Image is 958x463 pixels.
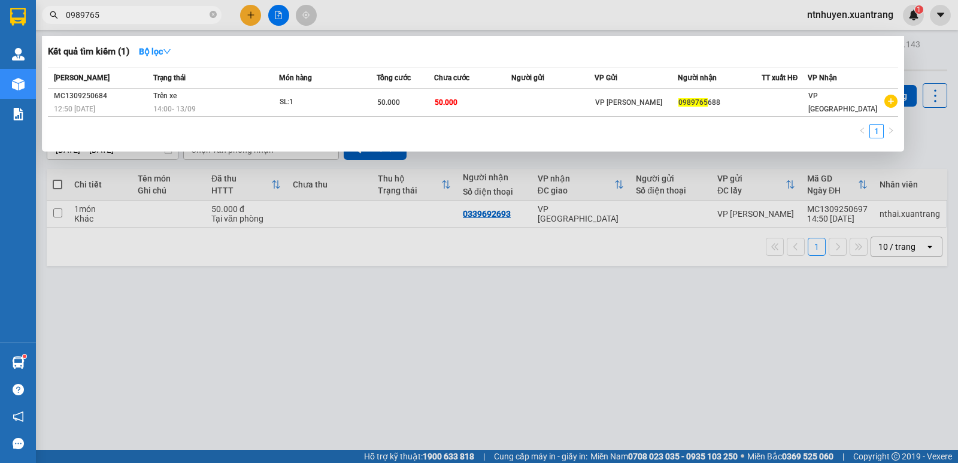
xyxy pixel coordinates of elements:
span: Trên xe [153,92,177,100]
span: VP [GEOGRAPHIC_DATA] [808,92,877,113]
li: 1 [869,124,884,138]
span: VP Nhận [808,74,837,82]
span: 14:00 - 13/09 [153,105,196,113]
a: 1 [870,125,883,138]
sup: 1 [23,355,26,358]
span: 50.000 [435,98,457,107]
button: right [884,124,898,138]
input: Tìm tên, số ĐT hoặc mã đơn [66,8,207,22]
span: Trạng thái [153,74,186,82]
span: close-circle [210,11,217,18]
img: logo-vxr [10,8,26,26]
span: Người nhận [678,74,717,82]
img: warehouse-icon [12,78,25,90]
div: 688 [678,96,760,109]
span: notification [13,411,24,422]
div: SL: 1 [280,96,369,109]
button: Bộ lọcdown [129,42,181,61]
span: close-circle [210,10,217,21]
strong: Bộ lọc [139,47,171,56]
span: VP [PERSON_NAME] [595,98,662,107]
h3: Kết quả tìm kiếm ( 1 ) [48,46,129,58]
span: TT xuất HĐ [762,74,798,82]
span: Chưa cước [434,74,469,82]
span: search [50,11,58,19]
span: 12:50 [DATE] [54,105,95,113]
li: Previous Page [855,124,869,138]
span: Tổng cước [377,74,411,82]
span: VP Gửi [595,74,617,82]
div: MC1309250684 [54,90,150,102]
button: left [855,124,869,138]
img: warehouse-icon [12,48,25,60]
span: right [887,127,895,134]
span: left [859,127,866,134]
img: warehouse-icon [12,356,25,369]
span: 0989765 [678,98,708,107]
span: Món hàng [279,74,312,82]
span: Người gửi [511,74,544,82]
span: [PERSON_NAME] [54,74,110,82]
img: solution-icon [12,108,25,120]
span: message [13,438,24,449]
li: Next Page [884,124,898,138]
span: 50.000 [377,98,400,107]
span: question-circle [13,384,24,395]
span: down [163,47,171,56]
span: plus-circle [884,95,898,108]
